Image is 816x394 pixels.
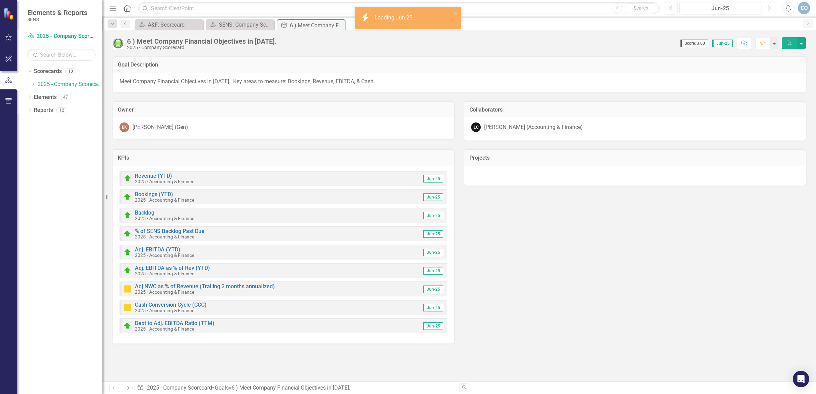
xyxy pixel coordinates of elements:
img: At Risk [123,285,131,293]
span: Jun-25 [712,40,733,47]
a: Bookings (YTD) [135,191,173,198]
img: ClearPoint Strategy [3,8,15,19]
a: Cash Conversion Cycle (CCC) [135,302,207,308]
small: SENS [27,17,87,22]
span: Jun-25 [423,267,443,275]
span: Jun-25 [423,249,443,256]
span: Jun-25 [423,322,443,330]
p: Meet Company Financial Objectives in [DATE]. Key areas to measure: Bookings, Revenue, EBITDA, & C... [119,78,799,86]
div: Jun-25 [682,4,759,13]
a: Debt to Adj. EBITDA Ratio (TTM) [135,320,214,326]
small: 2025 - Accounting & Finance [135,326,194,332]
small: 2025 - Accounting & Finance [135,289,194,295]
h3: Projects [469,155,801,161]
a: 2025 - Company Scorecard [27,32,96,40]
small: 2025 - Accounting & Finance [135,234,194,239]
div: A&F: Scorecard [148,20,201,29]
button: Search [624,3,658,13]
h3: Goal Description [118,62,801,68]
a: Revenue (YTD) [135,173,172,179]
a: SENS: Company Scorecard [208,20,272,29]
input: Search ClearPoint... [138,2,660,14]
div: BK [119,122,129,132]
small: 2025 - Accounting & Finance [135,197,194,203]
img: On Target [123,248,131,256]
small: 2025 - Accounting & Finance [135,216,194,221]
a: Adj NWC as % of Revenue (Trailing 3 months annualized) [135,283,275,290]
h3: Collaborators [469,107,801,113]
a: Elements [34,93,57,101]
a: Adj. EBITDA (YTD) [135,246,180,253]
a: Backlog [135,209,154,216]
div: LC [471,122,481,132]
img: On Target [123,230,131,238]
input: Search Below... [27,49,96,61]
button: Jun-25 [679,2,761,14]
a: 2025 - Company Scorecard [147,384,212,391]
a: 2025 - Company Scorecard [38,81,102,88]
img: On Target [123,322,131,330]
a: Scorecards [34,68,62,75]
img: On Target [123,211,131,219]
span: Jun-25 [423,175,443,183]
a: A&F: Scorecard [137,20,201,29]
span: Jun-25 [423,212,443,219]
span: Jun-25 [423,193,443,201]
span: Jun-25 [423,230,443,238]
small: 2025 - Accounting & Finance [135,252,194,258]
small: 2025 - Accounting & Finance [135,308,194,313]
div: [PERSON_NAME] (Gen) [132,123,188,131]
a: Adj. EBITDA as % of Rev (YTD) [135,265,210,271]
img: At Risk [123,303,131,311]
span: Jun-25 [423,304,443,311]
div: 6 ) Meet Company Financial Objectives in [DATE]. [127,38,277,45]
img: On Target [123,193,131,201]
div: Loading Jun-25... [375,14,418,22]
div: 47 [60,94,71,100]
h3: KPIs [118,155,449,161]
img: On Target [123,174,131,183]
a: % of SENS Backlog Past Due [135,228,205,234]
span: Elements & Reports [27,9,87,17]
a: Reports [34,106,53,114]
div: » » [137,384,454,392]
h3: Owner [118,107,449,113]
div: Open Intercom Messenger [793,371,809,387]
div: 10 [65,69,76,74]
div: 2025 - Company Scorecard [127,45,277,50]
small: 2025 - Accounting & Finance [135,179,194,184]
span: Score: 3.00 [680,40,708,47]
div: 6 ) Meet Company Financial Objectives in [DATE]. [231,384,350,391]
span: Search [634,5,648,11]
img: On Target [123,266,131,275]
span: Jun-25 [423,286,443,293]
small: 2025 - Accounting & Finance [135,271,194,276]
button: CO [798,2,810,14]
button: close [454,10,459,17]
a: Goals [215,384,229,391]
div: 6 ) Meet Company Financial Objectives in [DATE]. [290,21,343,30]
div: [PERSON_NAME] (Accounting & Finance) [484,123,583,131]
div: SENS: Company Scorecard [219,20,272,29]
div: 12 [56,107,67,113]
img: Green: On Track [113,38,124,49]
